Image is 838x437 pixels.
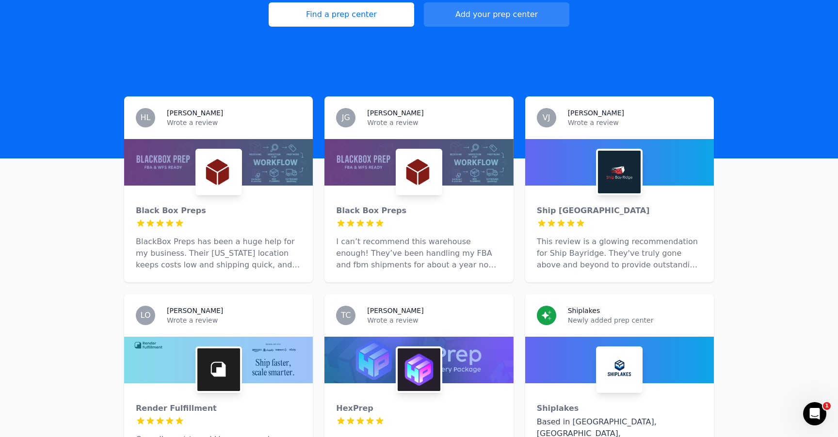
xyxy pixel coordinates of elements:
p: This review is a glowing recommendation for Ship Bayridge. They've truly gone above and beyond to... [537,236,702,271]
span: TC [341,312,351,319]
p: Wrote a review [367,315,501,325]
div: Shiplakes [537,403,702,414]
a: Find a prep center [269,2,414,27]
span: 1 [823,402,831,410]
img: Render Fulfillment [197,348,240,391]
a: VJ[PERSON_NAME]Wrote a reviewShip Bay RidgeShip [GEOGRAPHIC_DATA]This review is a glowing recomme... [525,96,714,282]
span: LO [141,312,151,319]
img: Black Box Preps [197,151,240,193]
span: HL [141,114,151,122]
p: I can’t recommend this warehouse enough! They’ve been handling my FBA and fbm shipments for about... [336,236,501,271]
p: Wrote a review [167,118,301,127]
h3: [PERSON_NAME] [167,306,223,315]
div: HexPrep [336,403,501,414]
p: Wrote a review [568,118,702,127]
a: Add your prep center [424,2,569,27]
img: Shiplakes [598,348,641,391]
p: Wrote a review [367,118,501,127]
a: JG[PERSON_NAME]Wrote a reviewBlack Box PrepsBlack Box PrepsI can’t recommend this warehouse enoug... [324,96,513,282]
div: Black Box Preps [136,205,301,217]
img: Black Box Preps [398,151,440,193]
iframe: Intercom live chat [803,402,826,425]
a: HL[PERSON_NAME]Wrote a reviewBlack Box PrepsBlack Box PrepsBlackBox Preps has been a huge help fo... [124,96,313,282]
div: Render Fulfillment [136,403,301,414]
img: HexPrep [398,348,440,391]
p: BlackBox Preps has been a huge help for my business. Their [US_STATE] location keeps costs low an... [136,236,301,271]
p: Newly added prep center [568,315,702,325]
div: Black Box Preps [336,205,501,217]
img: Ship Bay Ridge [598,151,641,193]
h3: [PERSON_NAME] [367,108,423,118]
h3: [PERSON_NAME] [568,108,624,118]
span: VJ [543,114,550,122]
h3: Shiplakes [568,306,600,315]
div: Ship [GEOGRAPHIC_DATA] [537,205,702,217]
span: JG [342,114,350,122]
h3: [PERSON_NAME] [367,306,423,315]
h3: [PERSON_NAME] [167,108,223,118]
p: Wrote a review [167,315,301,325]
